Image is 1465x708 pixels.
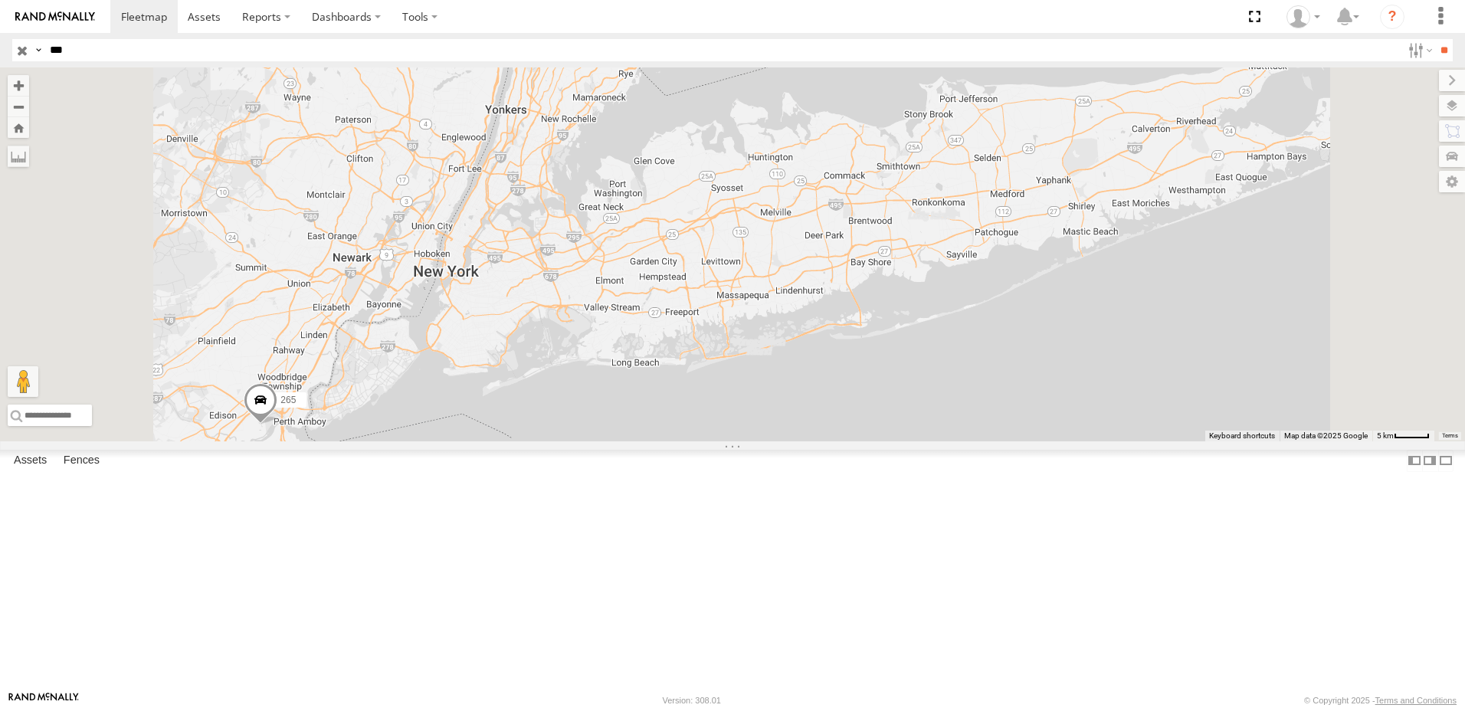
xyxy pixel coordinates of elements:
[1422,450,1437,472] label: Dock Summary Table to the Right
[32,39,44,61] label: Search Query
[1375,696,1457,705] a: Terms and Conditions
[1407,450,1422,472] label: Dock Summary Table to the Left
[280,395,296,406] span: 265
[1380,5,1404,29] i: ?
[8,693,79,708] a: Visit our Website
[1402,39,1435,61] label: Search Filter Options
[1372,431,1434,441] button: Map Scale: 5 km per 43 pixels
[8,366,38,397] button: Drag Pegman onto the map to open Street View
[8,146,29,167] label: Measure
[1284,431,1368,440] span: Map data ©2025 Google
[1209,431,1275,441] button: Keyboard shortcuts
[1438,450,1454,472] label: Hide Summary Table
[8,96,29,117] button: Zoom out
[8,117,29,138] button: Zoom Home
[56,450,107,471] label: Fences
[6,450,54,471] label: Assets
[1439,171,1465,192] label: Map Settings
[1442,433,1458,439] a: Terms (opens in new tab)
[1304,696,1457,705] div: © Copyright 2025 -
[8,75,29,96] button: Zoom in
[1281,5,1326,28] div: Sergio Bento
[15,11,95,22] img: rand-logo.svg
[663,696,721,705] div: Version: 308.01
[1377,431,1394,440] span: 5 km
